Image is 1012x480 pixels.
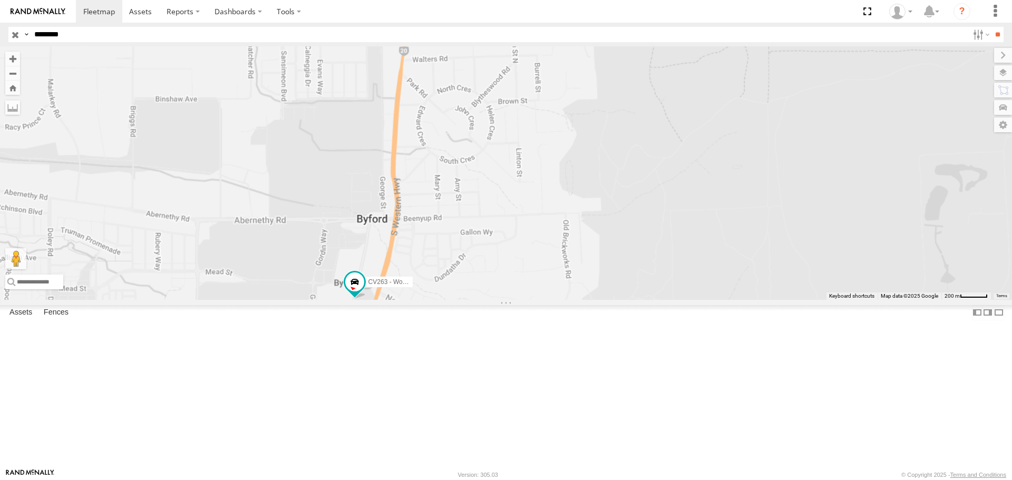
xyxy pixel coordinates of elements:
div: Version: 305.03 [458,472,498,478]
label: Fences [38,306,74,320]
label: Measure [5,100,20,115]
label: Dock Summary Table to the Left [972,305,982,320]
span: CV263 - Workshop [368,278,422,286]
span: Map data ©2025 Google [881,293,938,299]
button: Drag Pegman onto the map to open Street View [5,248,26,269]
a: Visit our Website [6,469,54,480]
label: Dock Summary Table to the Right [982,305,993,320]
button: Zoom out [5,66,20,81]
button: Map Scale: 200 m per 49 pixels [941,292,991,300]
span: 200 m [945,293,960,299]
button: Zoom in [5,52,20,66]
button: Zoom Home [5,81,20,95]
div: Dean Richter [885,4,916,19]
label: Map Settings [994,117,1012,132]
label: Search Query [22,27,31,42]
button: Keyboard shortcuts [829,292,874,300]
a: Terms [996,293,1007,298]
i: ? [953,3,970,20]
a: Terms and Conditions [950,472,1006,478]
div: © Copyright 2025 - [901,472,1006,478]
label: Assets [4,306,37,320]
label: Hide Summary Table [994,305,1004,320]
img: rand-logo.svg [11,8,65,15]
label: Search Filter Options [969,27,991,42]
